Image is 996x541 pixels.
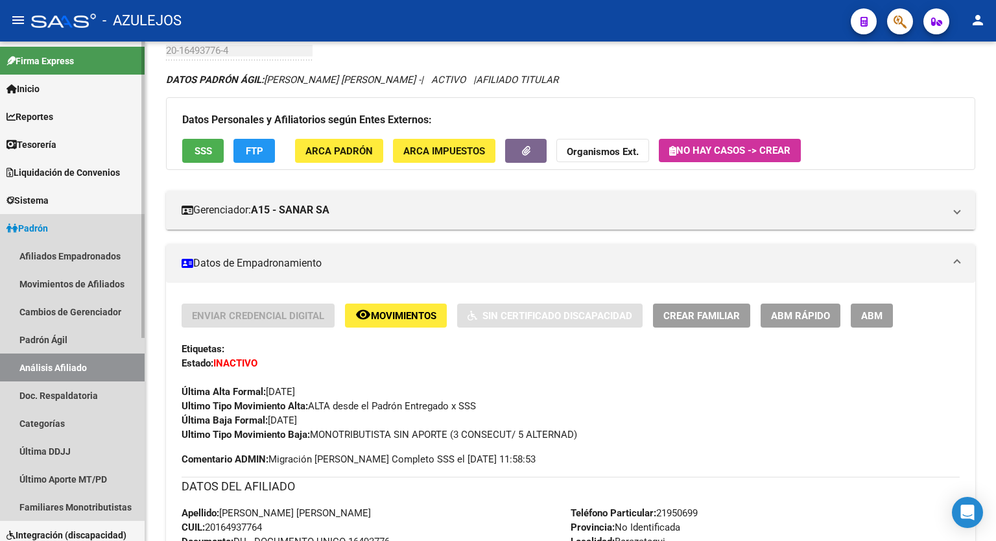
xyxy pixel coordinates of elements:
span: ALTA desde el Padrón Entregado x SSS [182,400,476,412]
strong: Apellido: [182,507,219,519]
strong: Comentario ADMIN: [182,453,268,465]
span: Migración [PERSON_NAME] Completo SSS el [DATE] 11:58:53 [182,452,536,466]
button: FTP [233,139,275,163]
button: Sin Certificado Discapacidad [457,304,643,328]
strong: DATOS PADRÓN ÁGIL: [166,74,264,86]
span: Sistema [6,193,49,208]
h3: DATOS DEL AFILIADO [182,477,960,496]
strong: Provincia: [571,522,615,533]
strong: Etiquetas: [182,343,224,355]
span: Tesorería [6,138,56,152]
span: Firma Express [6,54,74,68]
span: ARCA Padrón [305,145,373,157]
mat-expansion-panel-header: Gerenciador:A15 - SANAR SA [166,191,975,230]
span: - AZULEJOS [102,6,182,35]
div: Open Intercom Messenger [952,497,983,528]
span: Crear Familiar [663,310,740,322]
span: [DATE] [182,386,295,398]
mat-icon: remove_red_eye [355,307,371,322]
span: MONOTRIBUTISTA SIN APORTE (3 CONSECUT/ 5 ALTERNAD) [182,429,577,440]
i: | ACTIVO | [166,74,558,86]
span: Padrón [6,221,48,235]
span: 21950699 [571,507,698,519]
span: AFILIADO TITULAR [476,74,558,86]
span: ABM [861,310,883,322]
strong: CUIL: [182,522,205,533]
strong: Ultimo Tipo Movimiento Baja: [182,429,310,440]
strong: Organismos Ext. [567,146,639,158]
button: ABM [851,304,893,328]
span: [PERSON_NAME] [PERSON_NAME] [182,507,371,519]
strong: A15 - SANAR SA [251,203,329,217]
span: Reportes [6,110,53,124]
button: ARCA Padrón [295,139,383,163]
button: Enviar Credencial Digital [182,304,335,328]
strong: Estado: [182,357,213,369]
strong: Última Baja Formal: [182,415,268,426]
strong: INACTIVO [213,357,257,369]
span: ARCA Impuestos [403,145,485,157]
strong: Teléfono Particular: [571,507,656,519]
span: [PERSON_NAME] [PERSON_NAME] - [166,74,421,86]
button: No hay casos -> Crear [659,139,801,162]
span: SSS [195,145,212,157]
span: 20164937764 [182,522,262,533]
button: Movimientos [345,304,447,328]
mat-expansion-panel-header: Datos de Empadronamiento [166,244,975,283]
span: No hay casos -> Crear [669,145,790,156]
span: Movimientos [371,310,436,322]
button: Crear Familiar [653,304,750,328]
strong: Última Alta Formal: [182,386,266,398]
span: ABM Rápido [771,310,830,322]
span: Inicio [6,82,40,96]
mat-icon: person [970,12,986,28]
button: SSS [182,139,224,163]
span: [DATE] [182,415,297,426]
h3: Datos Personales y Afiliatorios según Entes Externos: [182,111,959,129]
button: Organismos Ext. [556,139,649,163]
span: Sin Certificado Discapacidad [482,310,632,322]
button: ABM Rápido [761,304,840,328]
mat-panel-title: Gerenciador: [182,203,944,217]
span: Enviar Credencial Digital [192,310,324,322]
span: Liquidación de Convenios [6,165,120,180]
button: ARCA Impuestos [393,139,495,163]
span: No Identificada [571,522,680,533]
span: FTP [246,145,263,157]
strong: Ultimo Tipo Movimiento Alta: [182,400,308,412]
mat-icon: menu [10,12,26,28]
mat-panel-title: Datos de Empadronamiento [182,256,944,270]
